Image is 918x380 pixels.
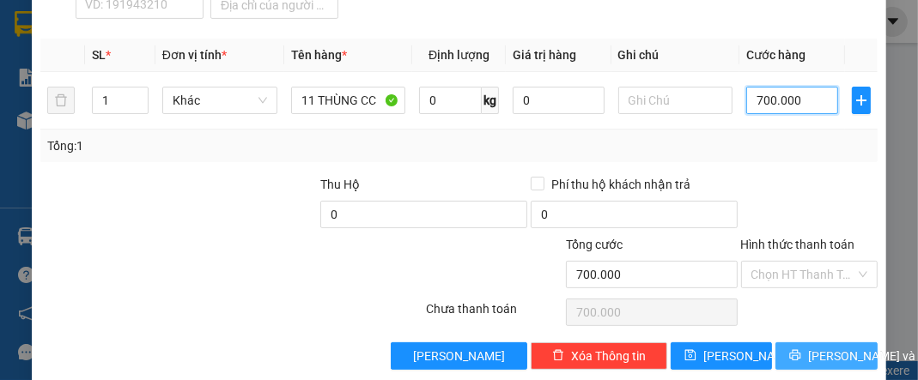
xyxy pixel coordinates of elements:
button: plus [852,87,871,114]
span: Định lượng [429,48,489,62]
span: Thu Hộ [320,178,360,191]
div: Chưa thanh toán [424,299,564,329]
span: [PERSON_NAME] [703,347,795,365]
span: printer [789,349,801,363]
button: save[PERSON_NAME] [671,342,772,370]
span: Đơn vị tính [162,48,227,62]
span: Tổng cước [566,238,623,251]
span: SL [92,48,106,62]
input: 0 [513,87,604,114]
input: VD: Bàn, Ghế [291,87,406,114]
span: Cước hàng [746,48,806,62]
button: printer[PERSON_NAME] và In [775,342,877,370]
span: Khác [173,87,267,113]
span: plus [853,93,870,107]
th: Ghi chú [611,39,740,72]
label: Hình thức thanh toán [741,238,855,251]
span: delete [552,349,564,363]
button: [PERSON_NAME] [391,342,527,370]
button: delete [47,87,75,114]
span: Tên hàng [291,48,347,62]
button: deleteXóa Thông tin [531,342,667,370]
div: Tổng: 1 [47,136,356,155]
span: [PERSON_NAME] [413,347,505,365]
span: Phí thu hộ khách nhận trả [544,175,697,194]
span: Giá trị hàng [513,48,576,62]
span: kg [482,87,499,114]
span: save [684,349,696,363]
input: Ghi Chú [618,87,733,114]
span: Xóa Thông tin [571,347,646,365]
